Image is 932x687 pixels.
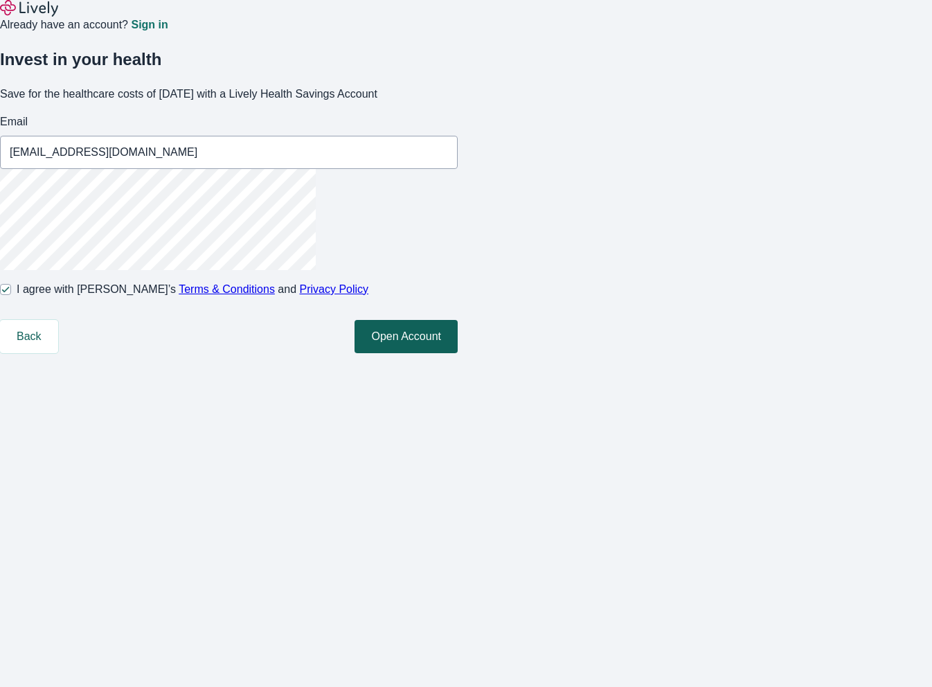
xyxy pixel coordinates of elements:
a: Sign in [131,19,168,30]
a: Privacy Policy [300,283,369,295]
span: I agree with [PERSON_NAME]’s and [17,281,368,298]
a: Terms & Conditions [179,283,275,295]
button: Open Account [355,320,458,353]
